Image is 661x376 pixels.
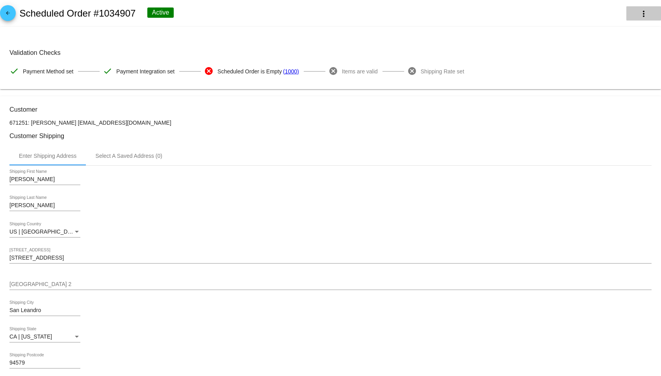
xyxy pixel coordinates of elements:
[103,66,112,76] mat-icon: check
[9,132,652,140] h3: Customer Shipping
[9,255,652,261] input: Shipping Street 1
[421,63,464,80] span: Shipping Rate set
[95,153,162,159] div: Select A Saved Address (0)
[9,334,80,340] mat-select: Shipping State
[147,7,174,18] div: Active
[9,176,80,183] input: Shipping First Name
[283,63,299,80] a: (1000)
[9,333,52,340] span: CA | [US_STATE]
[116,63,175,80] span: Payment Integration set
[19,8,136,19] h2: Scheduled Order #1034907
[217,63,282,80] span: Scheduled Order is Empty
[19,153,76,159] div: Enter Shipping Address
[204,66,214,76] mat-icon: cancel
[407,66,417,76] mat-icon: cancel
[639,9,648,19] mat-icon: more_vert
[9,120,652,126] p: 671251: [PERSON_NAME] [EMAIL_ADDRESS][DOMAIN_NAME]
[3,10,13,20] mat-icon: arrow_back
[329,66,338,76] mat-icon: cancel
[9,202,80,209] input: Shipping Last Name
[23,63,73,80] span: Payment Method set
[9,228,79,235] span: US | [GEOGRAPHIC_DATA]
[9,360,80,366] input: Shipping Postcode
[9,66,19,76] mat-icon: check
[9,229,80,235] mat-select: Shipping Country
[342,63,378,80] span: Items are valid
[9,281,652,288] input: Shipping Street 2
[9,106,652,113] h3: Customer
[9,49,652,56] h3: Validation Checks
[9,307,80,314] input: Shipping City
